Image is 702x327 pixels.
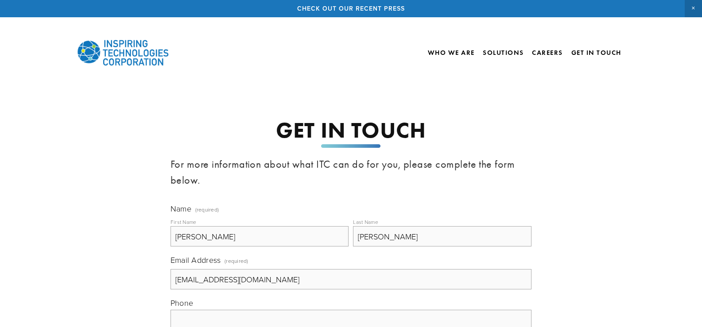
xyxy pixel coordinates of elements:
[171,254,221,265] span: Email Address
[195,207,219,212] span: (required)
[532,45,563,60] a: Careers
[171,156,531,188] h3: For more information about what ITC can do for you, please complete the form below.
[428,45,475,60] a: Who We Are
[171,218,197,226] div: First Name
[171,203,191,214] span: Name
[171,297,193,308] span: Phone
[225,254,248,267] span: (required)
[77,33,170,73] img: Inspiring Technologies Corp – A Building Technologies Company
[353,218,378,226] div: Last Name
[571,45,621,60] a: Get In Touch
[276,116,426,143] strong: GET IN TOUCH
[483,49,524,57] a: Solutions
